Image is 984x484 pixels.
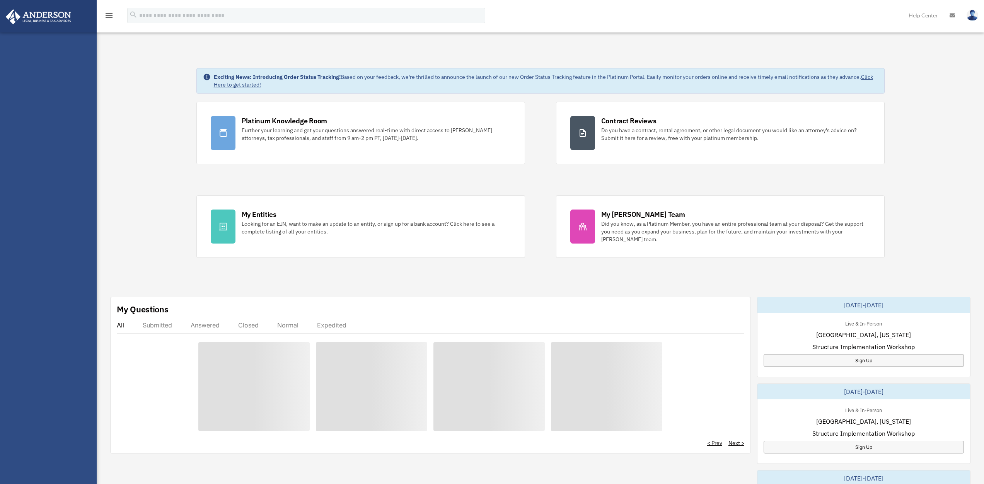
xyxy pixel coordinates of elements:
[3,9,73,24] img: Anderson Advisors Platinum Portal
[214,73,341,80] strong: Exciting News: Introducing Order Status Tracking!
[812,429,915,438] span: Structure Implementation Workshop
[764,441,964,453] a: Sign Up
[238,321,259,329] div: Closed
[556,195,885,258] a: My [PERSON_NAME] Team Did you know, as a Platinum Member, you have an entire professional team at...
[967,10,978,21] img: User Pic
[757,384,970,399] div: [DATE]-[DATE]
[816,417,911,426] span: [GEOGRAPHIC_DATA], [US_STATE]
[104,11,114,20] i: menu
[117,321,124,329] div: All
[129,10,138,19] i: search
[556,102,885,164] a: Contract Reviews Do you have a contract, rental agreement, or other legal document you would like...
[104,14,114,20] a: menu
[816,330,911,339] span: [GEOGRAPHIC_DATA], [US_STATE]
[117,303,169,315] div: My Questions
[214,73,878,89] div: Based on your feedback, we're thrilled to announce the launch of our new Order Status Tracking fe...
[242,126,511,142] div: Further your learning and get your questions answered real-time with direct access to [PERSON_NAM...
[757,297,970,313] div: [DATE]-[DATE]
[242,116,327,126] div: Platinum Knowledge Room
[707,439,722,447] a: < Prev
[839,406,888,414] div: Live & In-Person
[242,210,276,219] div: My Entities
[196,195,525,258] a: My Entities Looking for an EIN, want to make an update to an entity, or sign up for a bank accoun...
[812,342,915,351] span: Structure Implementation Workshop
[601,220,870,243] div: Did you know, as a Platinum Member, you have an entire professional team at your disposal? Get th...
[728,439,744,447] a: Next >
[143,321,172,329] div: Submitted
[764,354,964,367] a: Sign Up
[191,321,220,329] div: Answered
[317,321,346,329] div: Expedited
[242,220,511,235] div: Looking for an EIN, want to make an update to an entity, or sign up for a bank account? Click her...
[839,319,888,327] div: Live & In-Person
[196,102,525,164] a: Platinum Knowledge Room Further your learning and get your questions answered real-time with dire...
[214,73,873,88] a: Click Here to get started!
[601,210,685,219] div: My [PERSON_NAME] Team
[601,126,870,142] div: Do you have a contract, rental agreement, or other legal document you would like an attorney's ad...
[601,116,657,126] div: Contract Reviews
[277,321,298,329] div: Normal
